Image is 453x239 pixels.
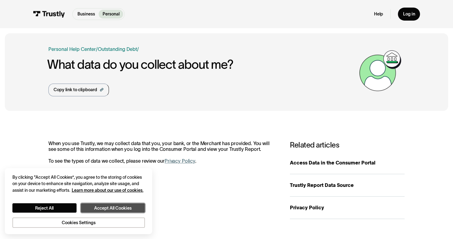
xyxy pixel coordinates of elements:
[290,152,405,174] a: Access Data in the Consumer Portal
[33,11,65,18] img: Trustly Logo
[374,11,383,17] a: Help
[5,168,152,234] div: Cookie banner
[290,197,405,219] a: Privacy Policy
[47,58,356,71] h1: What data do you collect about me?
[165,158,195,164] a: Privacy Policy
[290,159,405,166] div: Access Data in the Consumer Portal
[403,11,415,17] div: Log in
[290,181,405,189] div: Trustly Report Data Source
[96,45,98,53] div: /
[12,217,145,228] button: Cookies Settings
[290,204,405,211] div: Privacy Policy
[77,11,95,17] p: Business
[48,141,278,164] p: When you use Trustly, we may collect data that you, your bank, or the Merchant has provided. You ...
[48,84,109,96] a: Copy link to clipboard
[12,203,77,212] button: Reject All
[98,46,137,52] a: Outstanding Debt
[137,45,139,53] div: /
[12,174,145,194] div: By clicking “Accept All Cookies”, you agree to the storing of cookies on your device to enhance s...
[48,45,96,53] a: Personal Help Center
[81,203,145,212] button: Accept All Cookies
[54,87,97,93] div: Copy link to clipboard
[290,141,405,149] h3: Related articles
[290,174,405,197] a: Trustly Report Data Source
[72,188,143,193] a: More information about your privacy, opens in a new tab
[12,174,145,228] div: Privacy
[103,11,120,17] p: Personal
[398,8,420,21] a: Log in
[99,10,123,18] a: Personal
[74,10,99,18] a: Business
